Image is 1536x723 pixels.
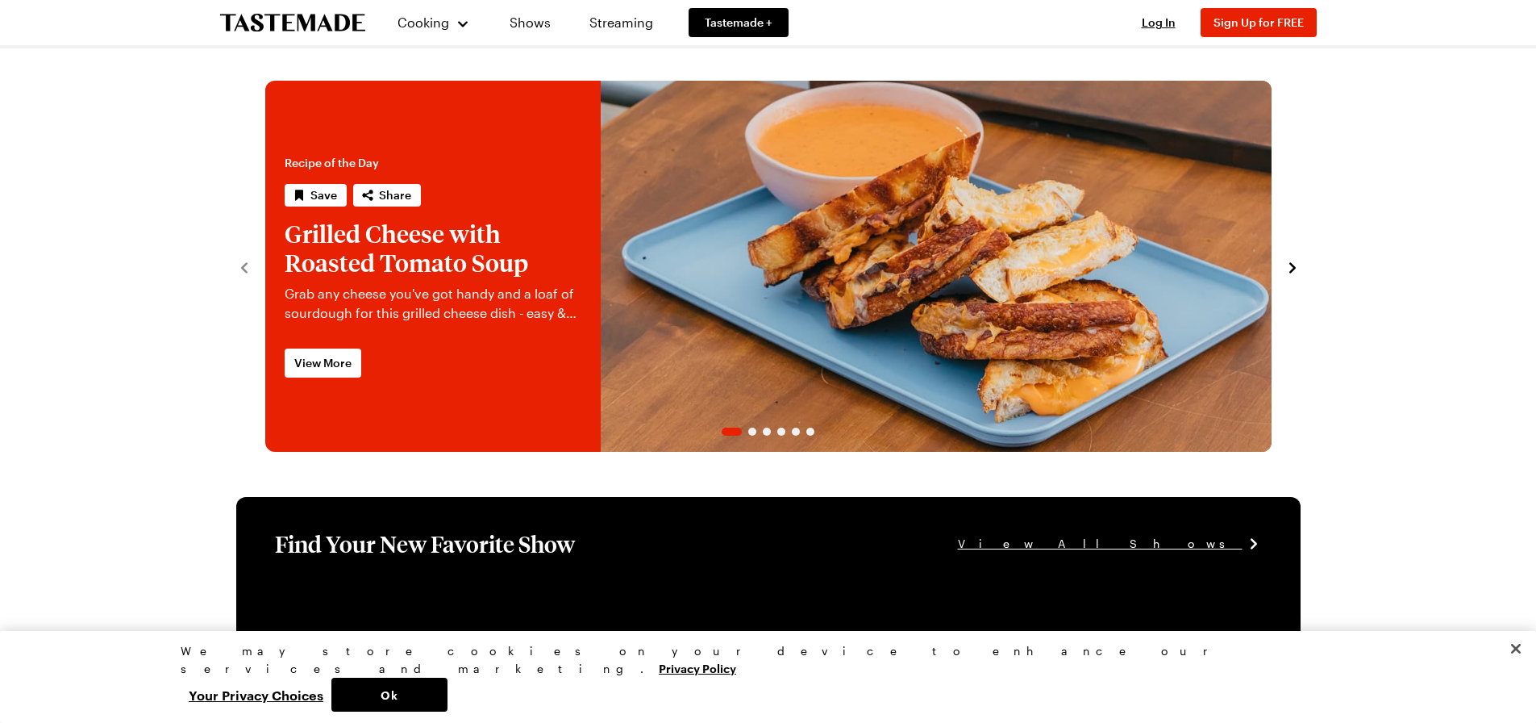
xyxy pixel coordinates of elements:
button: Save recipe [285,184,347,207]
span: Tastemade + [705,15,772,31]
a: View full content for [object Object] [275,583,495,598]
button: Ok [331,678,447,712]
span: Go to slide 6 [806,428,814,436]
div: We may store cookies on your device to enhance our services and marketing. [181,642,1342,678]
a: To Tastemade Home Page [220,14,365,32]
button: Log In [1126,15,1191,31]
span: Go to slide 4 [777,428,785,436]
a: More information about your privacy, opens in a new tab [659,660,736,675]
a: View full content for [object Object] [954,583,1174,598]
span: Sign Up for FREE [1213,15,1304,29]
button: Close [1498,631,1534,667]
a: View More [285,349,361,378]
button: navigate to next item [1284,257,1301,276]
span: Share [379,187,411,203]
span: Go to slide 5 [792,428,800,436]
button: Share [353,184,421,207]
span: Go to slide 1 [722,428,742,436]
button: navigate to previous item [236,257,252,276]
a: View All Shows [958,535,1262,553]
span: View All Shows [958,535,1243,553]
span: Go to slide 2 [748,428,756,436]
div: 1 / 6 [265,81,1272,452]
button: Your Privacy Choices [181,678,331,712]
span: Go to slide 3 [763,428,771,436]
span: Cooking [398,15,449,30]
a: Tastemade + [689,8,789,37]
h1: Find Your New Favorite Show [275,529,575,558]
span: Log In [1142,15,1176,29]
button: Cooking [398,3,471,42]
div: Privacy [181,642,1342,712]
a: View full content for [object Object] [614,583,835,598]
span: Save [310,187,337,203]
button: Sign Up for FREE [1201,8,1317,37]
span: View More [294,355,352,371]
